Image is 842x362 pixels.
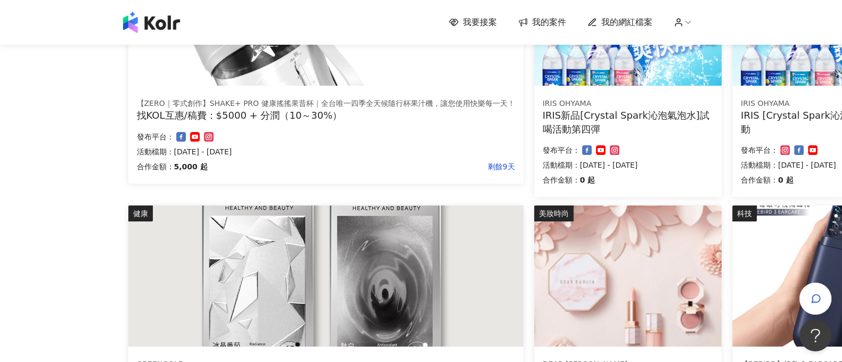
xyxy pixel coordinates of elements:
p: 發布平台： [741,144,778,157]
p: 5,000 起 [174,160,208,173]
p: 活動檔期：[DATE] - [DATE] [543,159,713,171]
div: 美妝時尚 [534,205,574,221]
span: 我要接案 [463,17,497,28]
p: 合作金額： [741,174,778,186]
p: 0 起 [580,174,595,186]
div: 【ZERO｜零式創作】SHAKE+ PRO 健康搖搖果昔杯｜全台唯一四季全天候隨行杯果汁機，讓您使用快樂每一天！ [137,98,515,109]
img: DEAR DAHLIA 迪雅黛麗奧彩妝系列 [534,205,722,347]
p: 發布平台： [137,130,174,143]
p: 剩餘9天 [208,160,515,173]
iframe: Help Scout Beacon - Open [799,319,831,351]
div: IRIS OHYAMA [543,98,713,109]
img: 冰晶番茄III [128,205,524,347]
span: 我的案件 [532,17,566,28]
p: 活動檔期：[DATE] - [DATE] [137,145,515,158]
p: 0 起 [778,174,794,186]
img: logo [123,12,180,33]
span: 我的網紅檔案 [601,17,652,28]
div: 找KOL互惠/稿費：$5000 + 分潤（10～30%） [137,109,515,122]
p: 合作金額： [543,174,580,186]
a: 我的網紅檔案 [587,17,652,28]
div: 健康 [128,205,153,221]
a: 我的案件 [518,17,566,28]
p: 發布平台： [543,144,580,157]
a: 我要接案 [449,17,497,28]
p: 合作金額： [137,160,174,173]
div: 科技 [732,205,757,221]
div: IRIS新品[Crystal Spark沁泡氣泡水]試喝活動第四彈 [543,109,713,135]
